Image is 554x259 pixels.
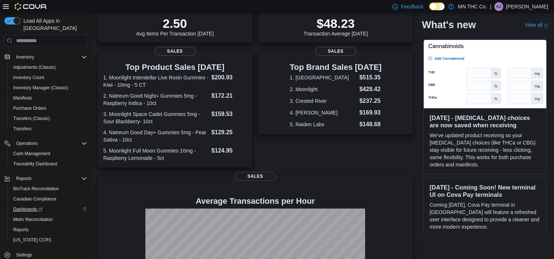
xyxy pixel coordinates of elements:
span: Canadian Compliance [10,195,87,203]
div: Transaction Average [DATE] [304,16,368,37]
button: Inventory Count [7,72,90,83]
p: [PERSON_NAME] [506,2,548,11]
button: Purchase Orders [7,103,90,113]
h2: What's new [422,19,476,31]
svg: External link [544,23,548,27]
span: Cash Management [13,151,50,157]
button: [US_STATE] CCRS [7,235,90,245]
dd: $172.21 [211,91,246,100]
span: Load All Apps in [GEOGRAPHIC_DATA] [21,17,87,32]
span: Transfers [10,124,87,133]
span: Purchase Orders [13,105,47,111]
span: Metrc Reconciliation [13,217,53,222]
dt: 4. Natreum Good Day+ Gummies 5mg - Pear Sativa - 10ct [103,129,208,143]
a: Manifests [10,94,35,102]
dd: $148.68 [359,120,382,129]
button: Reports [1,173,90,184]
button: Cash Management [7,149,90,159]
h3: [DATE] - Coming Soon! New terminal UI on Cova Pay terminals [430,184,540,198]
dt: 1. [GEOGRAPHIC_DATA] [290,74,356,81]
button: Traceabilty Dashboard [7,159,90,169]
span: Reports [10,225,87,234]
span: Reports [13,227,29,233]
span: AJ [496,2,501,11]
dt: 2. Natreum Good Night+ Gummies 5mg - Raspberry Indica - 10ct [103,92,208,107]
h4: Average Transactions per Hour [103,197,407,206]
input: Dark Mode [429,3,445,10]
h3: Top Brand Sales [DATE] [290,63,382,72]
a: BioTrack Reconciliation [10,184,62,193]
a: Adjustments (Classic) [10,63,59,72]
p: We've updated product receiving so your [MEDICAL_DATA] choices (like THCa or CBG) stay visible fo... [430,132,540,168]
span: Inventory Count [13,75,44,80]
span: Inventory Manager (Classic) [10,83,87,92]
a: Inventory Manager (Classic) [10,83,71,92]
h3: Top Product Sales [DATE] [103,63,246,72]
span: Operations [13,139,87,148]
dd: $124.95 [211,146,246,155]
span: Manifests [10,94,87,102]
div: Avg Items Per Transaction [DATE] [136,16,214,37]
span: Washington CCRS [10,236,87,244]
dd: $159.53 [211,110,246,119]
dt: 2. Moonlight [290,86,356,93]
span: Operations [16,140,38,146]
span: Reports [13,174,87,183]
img: Cova [15,3,47,10]
a: Dashboards [10,205,45,214]
a: Cash Management [10,149,53,158]
span: Dashboards [10,205,87,214]
span: Settings [16,252,32,258]
dd: $200.93 [211,73,246,82]
span: Sales [315,47,356,56]
span: Adjustments (Classic) [10,63,87,72]
span: Adjustments (Classic) [13,64,56,70]
button: Transfers (Classic) [7,113,90,124]
button: Canadian Compliance [7,194,90,204]
button: Reports [13,174,34,183]
span: Inventory [13,53,87,61]
dt: 3. Moonlight Space Cadet Gummies 5mg - Sour Blackberry- 10ct [103,110,208,125]
a: Canadian Compliance [10,195,59,203]
button: Reports [7,225,90,235]
span: Inventory [16,54,34,60]
span: Dashboards [13,206,42,212]
p: | [490,2,491,11]
span: Purchase Orders [10,104,87,113]
p: 2.50 [136,16,214,31]
dt: 1. Moonlight Interstellar Live Rosin Gummies - Kiwi - 10mg - 5 CT [103,74,208,89]
span: Sales [155,47,196,56]
span: Cash Management [10,149,87,158]
a: Transfers (Classic) [10,114,53,123]
button: Operations [13,139,41,148]
dd: $169.93 [359,108,382,117]
dd: $237.25 [359,97,382,105]
span: Reports [16,176,31,181]
button: Inventory [1,52,90,62]
button: Transfers [7,124,90,134]
p: MN THC Co. [458,2,487,11]
button: Inventory [13,53,37,61]
span: Manifests [13,95,32,101]
a: Metrc Reconciliation [10,215,56,224]
button: Metrc Reconciliation [7,214,90,225]
dd: $515.35 [359,73,382,82]
a: View allExternal link [525,22,548,28]
a: Traceabilty Dashboard [10,159,60,168]
span: Inventory Manager (Classic) [13,85,68,91]
p: Coming [DATE], Cova Pay terminal in [GEOGRAPHIC_DATA] will feature a refreshed user interface des... [430,201,540,230]
dt: 4. [PERSON_NAME] [290,109,356,116]
span: Transfers (Classic) [13,116,50,121]
button: Inventory Manager (Classic) [7,83,90,93]
button: Adjustments (Classic) [7,62,90,72]
a: Reports [10,225,31,234]
a: Inventory Count [10,73,47,82]
span: Canadian Compliance [13,196,56,202]
dt: 5. Moonlight Full Moon Gummies 10mg - Raspberry Lemonade - 5ct [103,147,208,162]
dd: $129.25 [211,128,246,137]
span: Metrc Reconciliation [10,215,87,224]
a: Transfers [10,124,34,133]
span: Inventory Count [10,73,87,82]
span: [US_STATE] CCRS [13,237,51,243]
